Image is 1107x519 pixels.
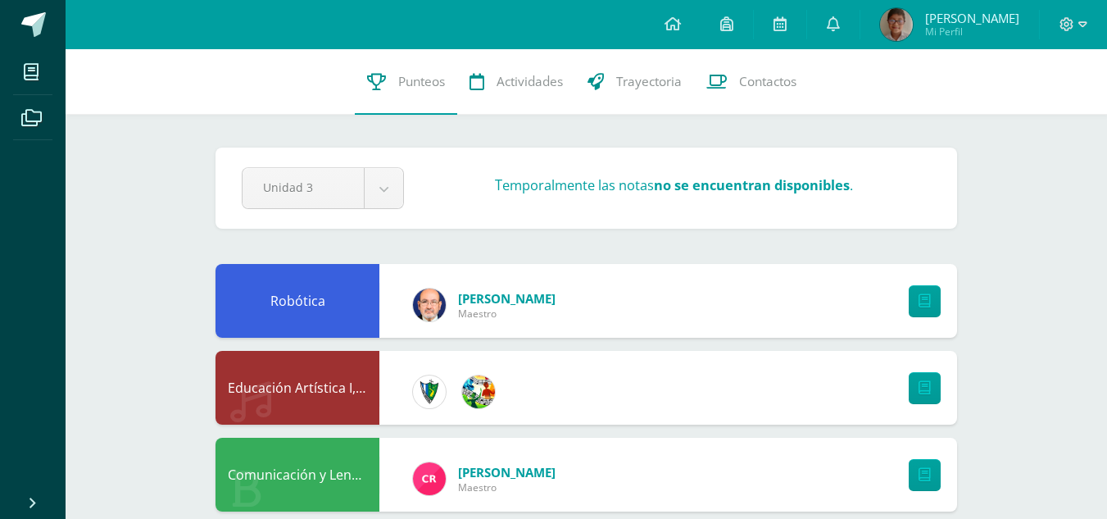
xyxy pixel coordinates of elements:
[616,73,682,90] span: Trayectoria
[925,25,1019,39] span: Mi Perfil
[413,376,446,408] img: 9f174a157161b4ddbe12118a61fed988.png
[457,49,575,115] a: Actividades
[398,73,445,90] span: Punteos
[462,376,495,408] img: 159e24a6ecedfdf8f489544946a573f0.png
[925,10,1019,26] span: [PERSON_NAME]
[880,8,913,41] img: 64dcc7b25693806399db2fba3b98ee94.png
[216,351,379,425] div: Educación Artística I, Música y Danza
[413,289,446,321] img: 6b7a2a75a6c7e6282b1a1fdce061224c.png
[413,462,446,495] img: ab28fb4d7ed199cf7a34bbef56a79c5b.png
[739,73,796,90] span: Contactos
[458,464,556,480] span: [PERSON_NAME]
[216,438,379,512] div: Comunicación y Lenguaje, Idioma Español
[497,73,563,90] span: Actividades
[458,307,556,321] span: Maestro
[495,176,853,194] h3: Temporalmente las notas .
[243,168,403,208] a: Unidad 3
[216,264,379,338] div: Robótica
[694,49,809,115] a: Contactos
[458,290,556,307] span: [PERSON_NAME]
[263,168,343,207] span: Unidad 3
[575,49,694,115] a: Trayectoria
[458,480,556,494] span: Maestro
[355,49,457,115] a: Punteos
[654,176,850,194] strong: no se encuentran disponibles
